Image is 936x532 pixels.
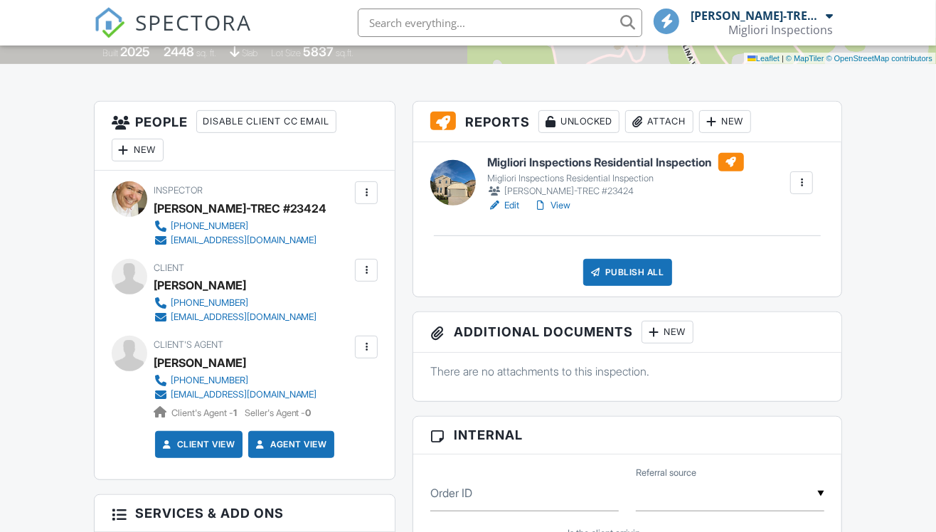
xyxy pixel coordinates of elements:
div: 5837 [304,44,334,59]
div: Unlocked [538,110,619,133]
div: 2025 [121,44,151,59]
div: [EMAIL_ADDRESS][DOMAIN_NAME] [171,312,317,323]
a: Leaflet [748,54,780,63]
div: Attach [625,110,693,133]
span: sq. ft. [197,48,217,58]
a: [PHONE_NUMBER] [154,219,317,233]
span: Inspector [154,185,203,196]
div: [EMAIL_ADDRESS][DOMAIN_NAME] [171,235,317,246]
a: [EMAIL_ADDRESS][DOMAIN_NAME] [154,233,317,248]
div: [PHONE_NUMBER] [171,375,248,386]
a: Migliori Inspections Residential Inspection Migliori Inspections Residential Inspection [PERSON_N... [488,153,744,198]
label: Order ID [430,485,472,501]
div: [PERSON_NAME]-TREC #23424 [488,184,744,198]
a: [EMAIL_ADDRESS][DOMAIN_NAME] [154,388,317,402]
a: Client View [160,437,235,452]
div: [PERSON_NAME] [154,275,246,296]
h3: Additional Documents [413,312,841,353]
a: Agent View [253,437,326,452]
span: SPECTORA [135,7,252,37]
div: [PERSON_NAME]-TREC #23424 [691,9,822,23]
div: New [642,321,693,344]
a: [EMAIL_ADDRESS][DOMAIN_NAME] [154,310,317,324]
img: The Best Home Inspection Software - Spectora [94,7,125,38]
div: [PHONE_NUMBER] [171,220,248,232]
a: [PERSON_NAME] [154,352,246,373]
div: Migliori Inspections [728,23,833,37]
div: [PHONE_NUMBER] [171,297,248,309]
span: Lot Size [272,48,302,58]
span: Seller's Agent - [245,408,312,418]
span: Client's Agent [154,339,223,350]
div: 2448 [164,44,195,59]
a: View [534,198,571,213]
div: Disable Client CC Email [196,110,336,133]
div: New [112,139,164,161]
label: Referral source [636,467,696,479]
h6: Migliori Inspections Residential Inspection [488,153,744,171]
a: © MapTiler [786,54,824,63]
div: New [699,110,751,133]
input: Search everything... [358,9,642,37]
h3: People [95,102,395,171]
span: Client's Agent - [171,408,239,418]
span: | [782,54,784,63]
h3: Reports [413,102,841,142]
span: sq.ft. [336,48,354,58]
a: [PHONE_NUMBER] [154,296,317,310]
strong: 1 [233,408,237,418]
div: [PERSON_NAME]-TREC #23424 [154,198,327,219]
span: slab [243,48,258,58]
a: © OpenStreetMap contributors [826,54,932,63]
h3: Internal [413,417,841,454]
a: Edit [488,198,520,213]
a: SPECTORA [94,19,252,49]
p: There are no attachments to this inspection. [430,363,824,379]
div: Migliori Inspections Residential Inspection [488,173,744,184]
h3: Services & Add ons [95,495,395,532]
strong: 0 [306,408,312,418]
div: [EMAIL_ADDRESS][DOMAIN_NAME] [171,389,317,400]
a: [PHONE_NUMBER] [154,373,317,388]
div: Publish All [583,259,672,286]
span: Client [154,262,184,273]
span: Built [103,48,119,58]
